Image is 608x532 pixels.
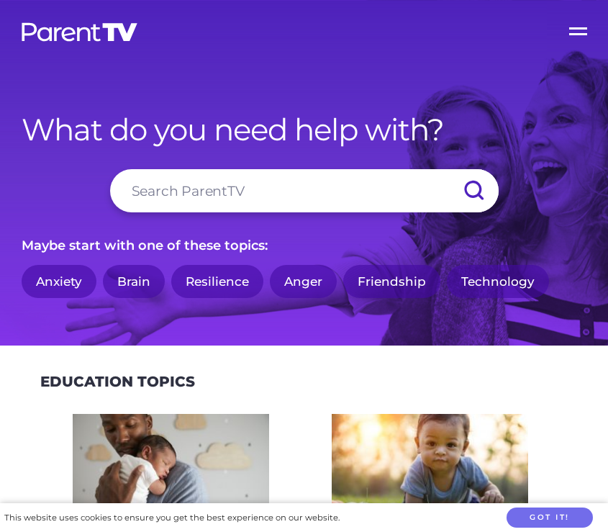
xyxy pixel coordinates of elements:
img: iStock-620709410-275x160.jpg [332,414,528,528]
input: Submit [448,169,499,212]
a: Technology [447,265,549,299]
a: Resilience [171,265,263,299]
p: Maybe start with one of these topics: [22,234,586,257]
button: Got it! [507,508,593,528]
a: Anxiety [22,265,96,299]
div: This website uses cookies to ensure you get the best experience on our website. [4,510,340,526]
img: parenttv-logo-white.4c85aaf.svg [20,22,139,42]
a: Anger [270,265,337,299]
a: Friendship [343,265,440,299]
a: Brain [103,265,165,299]
h2: Education Topics [40,373,195,390]
img: AdobeStock_144860523-275x160.jpeg [73,414,269,528]
input: Search ParentTV [110,169,499,212]
h1: What do you need help with? [22,112,586,148]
